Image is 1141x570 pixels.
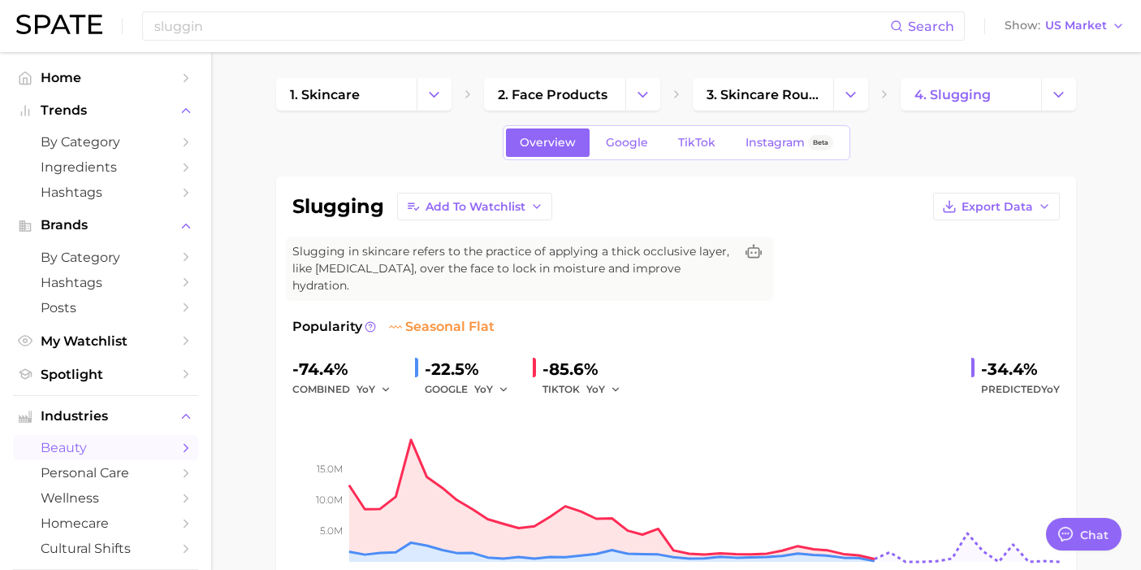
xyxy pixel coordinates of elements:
button: YoY [586,380,621,399]
span: Hashtags [41,185,171,200]
a: personal care [13,460,198,485]
span: cultural shifts [41,541,171,556]
a: cultural shifts [13,536,198,561]
span: by Category [41,250,171,265]
span: Hashtags [41,275,171,290]
span: 1. skincare [290,87,360,102]
span: by Category [41,134,171,150]
a: Hashtags [13,180,198,205]
div: -85.6% [542,356,632,382]
button: Add to Watchlist [397,193,552,220]
button: Export Data [933,193,1060,220]
span: Spotlight [41,367,171,382]
span: Slugging in skincare refers to the practice of applying a thick occlusive layer, like [MEDICAL_DA... [292,243,734,294]
a: Posts [13,295,198,320]
a: Home [13,65,198,90]
div: TIKTOK [542,380,632,399]
span: Instagram [746,136,805,150]
a: 4. slugging [901,78,1041,111]
span: 3. skincare routines [707,87,819,102]
span: YoY [474,382,493,396]
span: Show [1005,21,1040,30]
button: Change Category [1041,78,1076,111]
button: Brands [13,213,198,237]
button: Industries [13,404,198,429]
a: Spotlight [13,362,198,387]
a: 2. face products [484,78,625,111]
span: Ingredients [41,159,171,175]
span: Home [41,70,171,85]
button: Change Category [417,78,452,111]
a: InstagramBeta [732,128,847,157]
span: Export Data [962,200,1033,214]
div: -34.4% [981,356,1060,382]
a: Ingredients [13,154,198,180]
span: 4. slugging [914,87,991,102]
a: Hashtags [13,270,198,295]
img: seasonal flat [389,320,402,333]
button: Change Category [625,78,660,111]
a: wellness [13,485,198,511]
span: Trends [41,103,171,118]
span: My Watchlist [41,333,171,349]
span: homecare [41,516,171,531]
h1: slugging [292,197,384,216]
a: homecare [13,511,198,536]
span: Overview [520,136,576,150]
span: YoY [586,382,605,396]
div: combined [292,380,402,399]
a: by Category [13,245,198,270]
button: ShowUS Market [1001,15,1129,37]
span: YoY [357,382,375,396]
span: personal care [41,465,171,481]
span: Industries [41,409,171,424]
span: Posts [41,300,171,315]
input: Search here for a brand, industry, or ingredient [153,12,890,40]
span: beauty [41,440,171,455]
span: Search [908,19,954,34]
img: SPATE [16,15,102,34]
span: Popularity [292,317,362,337]
a: by Category [13,129,198,154]
div: -74.4% [292,356,402,382]
button: YoY [357,380,391,399]
div: GOOGLE [425,380,520,399]
span: US Market [1045,21,1107,30]
a: 1. skincare [276,78,417,111]
button: Trends [13,98,198,123]
a: TikTok [664,128,729,157]
span: YoY [1041,383,1060,395]
a: Google [592,128,662,157]
a: Overview [506,128,590,157]
a: My Watchlist [13,329,198,354]
a: beauty [13,435,198,460]
span: seasonal flat [389,317,495,337]
div: -22.5% [425,356,520,382]
button: YoY [474,380,509,399]
a: 3. skincare routines [693,78,833,111]
span: TikTok [678,136,715,150]
span: Google [606,136,648,150]
span: Beta [813,136,828,150]
span: wellness [41,490,171,506]
span: Brands [41,218,171,233]
span: Predicted [981,380,1060,399]
button: Change Category [833,78,868,111]
span: Add to Watchlist [426,200,525,214]
span: 2. face products [498,87,607,102]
